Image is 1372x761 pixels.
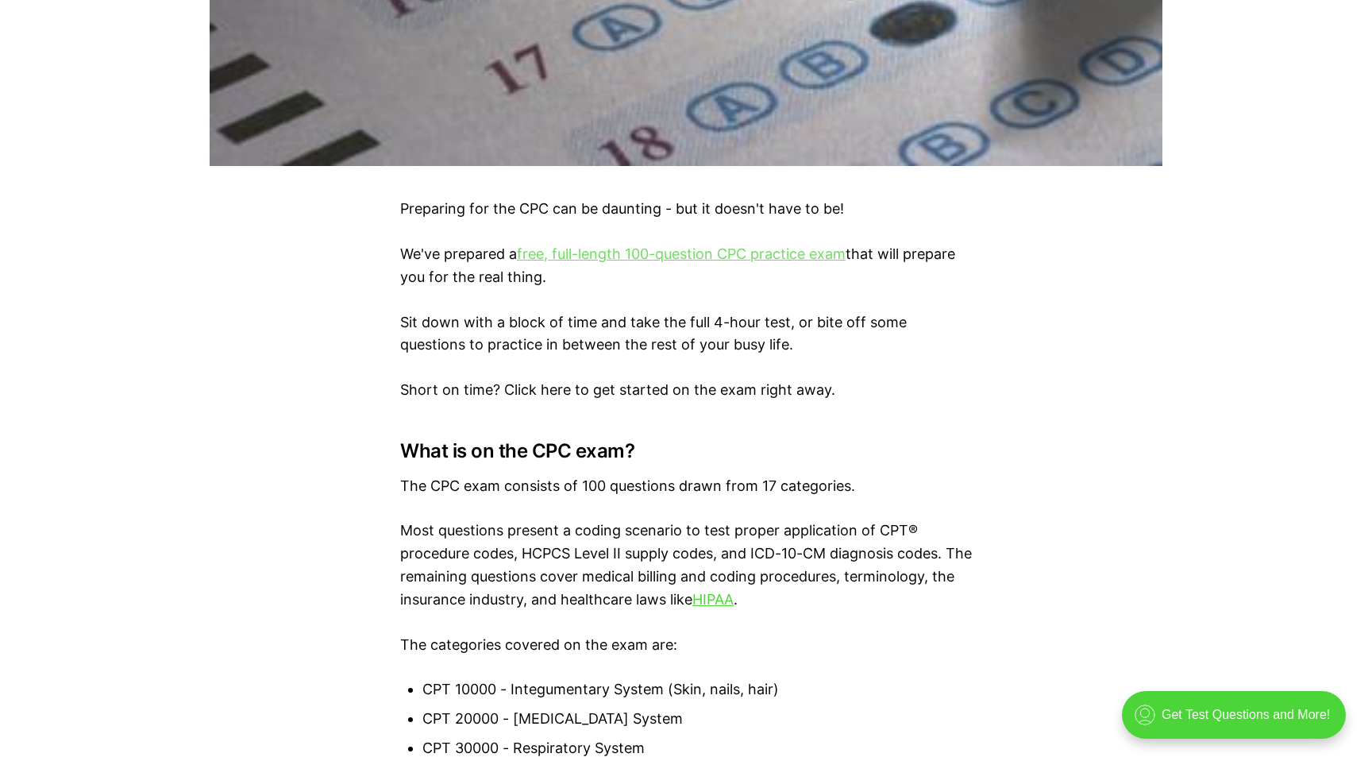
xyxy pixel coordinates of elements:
p: The categories covered on the exam are: [400,634,972,657]
a: free, full-length 100-question CPC practice exam [517,245,846,262]
a: HIPAA [692,591,734,608]
p: We've prepared a that will prepare you for the real thing. [400,243,972,289]
p: Preparing for the CPC can be daunting - but it doesn't have to be! [400,198,972,221]
p: Most questions present a coding scenario to test proper application of CPT® procedure codes, HCPC... [400,520,972,611]
li: CPT 10000 - Integumentary System (Skin, nails, hair) [422,678,972,701]
li: CPT 20000 - [MEDICAL_DATA] System [422,708,972,731]
p: Sit down with a block of time and take the full 4-hour test, or bite off some questions to practi... [400,311,972,357]
h3: What is on the CPC exam? [400,440,972,462]
li: CPT 30000 - Respiratory System [422,737,972,760]
iframe: portal-trigger [1108,683,1372,761]
p: The CPC exam consists of 100 questions drawn from 17 categories. [400,475,972,498]
p: Short on time? Click here to get started on the exam right away. [400,379,972,402]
